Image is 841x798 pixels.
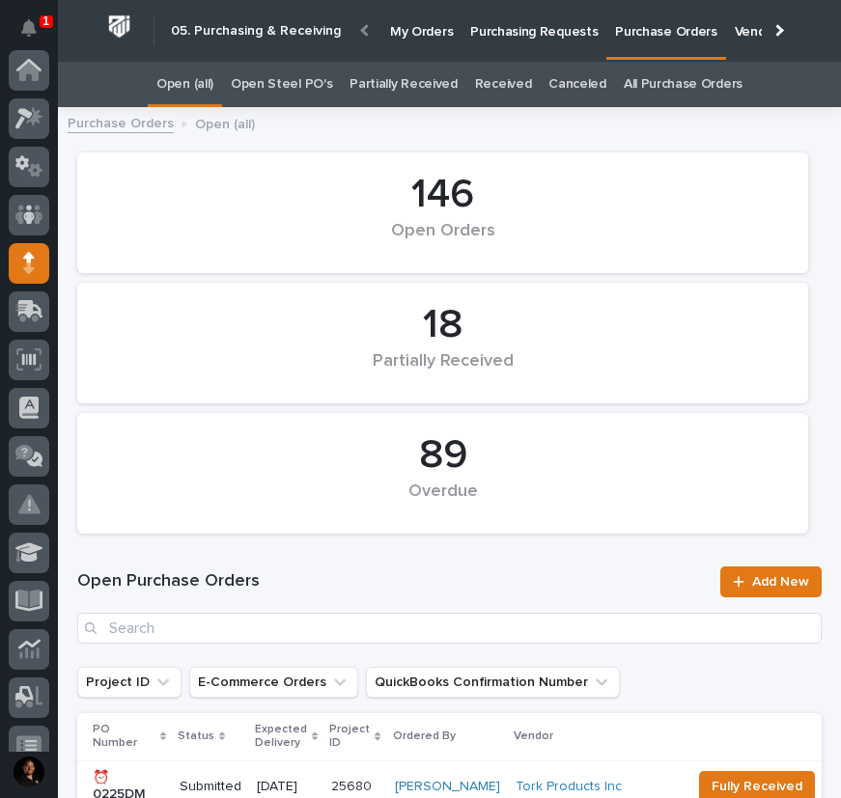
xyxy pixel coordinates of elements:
[9,8,49,48] button: Notifications
[24,19,49,50] div: Notifications1
[156,62,213,107] a: Open (all)
[110,221,775,261] div: Open Orders
[77,667,182,698] button: Project ID
[331,779,378,795] p: 25680
[475,62,532,107] a: Received
[171,19,341,42] h2: 05. Purchasing & Receiving
[395,779,500,795] a: [PERSON_NAME]
[110,431,775,480] div: 89
[178,726,214,747] p: Status
[110,301,775,349] div: 18
[624,62,743,107] a: All Purchase Orders
[110,351,775,392] div: Partially Received
[516,779,622,795] a: Tork Products Inc
[257,779,316,795] p: [DATE]
[255,719,307,755] p: Expected Delivery
[514,726,553,747] p: Vendor
[720,566,822,597] a: Add New
[712,775,802,798] span: Fully Received
[329,719,370,755] p: Project ID
[366,667,620,698] button: QuickBooks Confirmation Number
[195,112,255,133] p: Open (all)
[752,575,809,589] span: Add New
[77,613,822,644] input: Search
[9,752,49,792] button: users-avatar
[101,9,137,44] img: Workspace Logo
[110,482,775,522] div: Overdue
[68,111,174,133] a: Purchase Orders
[42,14,49,28] p: 1
[548,62,606,107] a: Canceled
[393,726,456,747] p: Ordered By
[77,570,709,593] h1: Open Purchase Orders
[180,779,241,795] p: Submitted
[231,62,332,107] a: Open Steel PO's
[189,667,358,698] button: E-Commerce Orders
[93,719,155,755] p: PO Number
[350,62,457,107] a: Partially Received
[110,171,775,219] div: 146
